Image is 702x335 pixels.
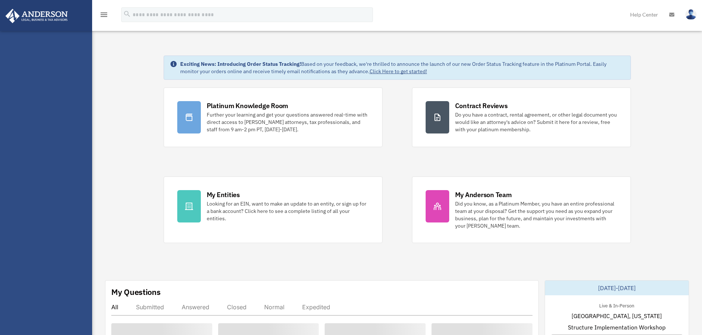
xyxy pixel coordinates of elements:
[412,88,631,147] a: Contract Reviews Do you have a contract, rental agreement, or other legal document you would like...
[455,200,617,229] div: Did you know, as a Platinum Member, you have an entire professional team at your disposal? Get th...
[455,101,508,110] div: Contract Reviews
[370,68,427,75] a: Click Here to get started!
[264,303,284,311] div: Normal
[568,323,666,332] span: Structure Implementation Workshop
[123,10,131,18] i: search
[111,286,161,297] div: My Questions
[455,190,512,199] div: My Anderson Team
[227,303,247,311] div: Closed
[99,10,108,19] i: menu
[207,190,240,199] div: My Entities
[685,9,696,20] img: User Pic
[3,9,70,23] img: Anderson Advisors Platinum Portal
[593,301,640,309] div: Live & In-Person
[164,88,383,147] a: Platinum Knowledge Room Further your learning and get your questions answered real-time with dire...
[207,111,369,133] div: Further your learning and get your questions answered real-time with direct access to [PERSON_NAM...
[207,200,369,222] div: Looking for an EIN, want to make an update to an entity, or sign up for a bank account? Click her...
[302,303,330,311] div: Expedited
[99,13,108,19] a: menu
[545,281,689,295] div: [DATE]-[DATE]
[572,311,662,320] span: [GEOGRAPHIC_DATA], [US_STATE]
[164,177,383,243] a: My Entities Looking for an EIN, want to make an update to an entity, or sign up for a bank accoun...
[207,101,289,110] div: Platinum Knowledge Room
[111,303,118,311] div: All
[182,303,209,311] div: Answered
[412,177,631,243] a: My Anderson Team Did you know, as a Platinum Member, you have an entire professional team at your...
[180,61,301,67] strong: Exciting News: Introducing Order Status Tracking!
[136,303,164,311] div: Submitted
[455,111,617,133] div: Do you have a contract, rental agreement, or other legal document you would like an attorney's ad...
[180,60,625,75] div: Based on your feedback, we're thrilled to announce the launch of our new Order Status Tracking fe...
